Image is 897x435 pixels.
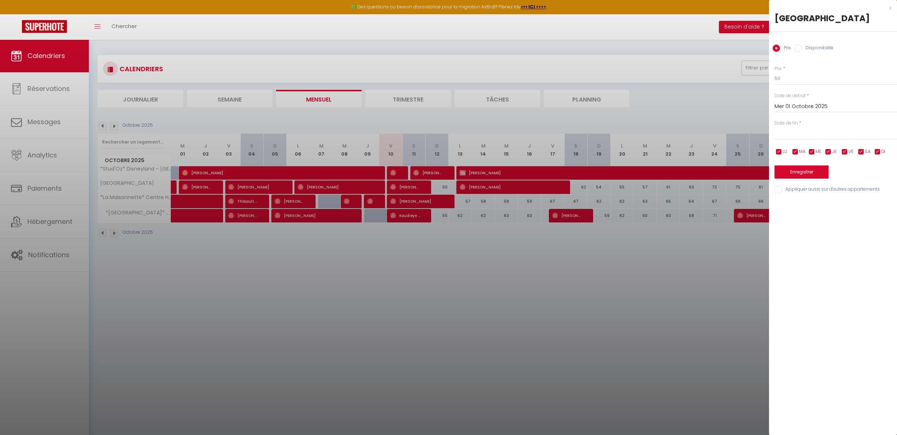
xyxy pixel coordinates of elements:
div: [GEOGRAPHIC_DATA] [774,12,892,24]
div: x [769,4,892,12]
span: ME [815,148,821,155]
label: Date de début [774,92,806,99]
label: Prix [780,45,791,53]
span: SA [865,148,871,155]
label: Disponibilité [802,45,833,53]
span: DI [881,148,885,155]
span: VE [848,148,853,155]
span: LU [783,148,787,155]
button: Enregistrer [774,165,829,179]
label: Prix [774,65,782,72]
label: Date de fin [774,120,798,127]
span: JE [832,148,837,155]
span: MA [799,148,806,155]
